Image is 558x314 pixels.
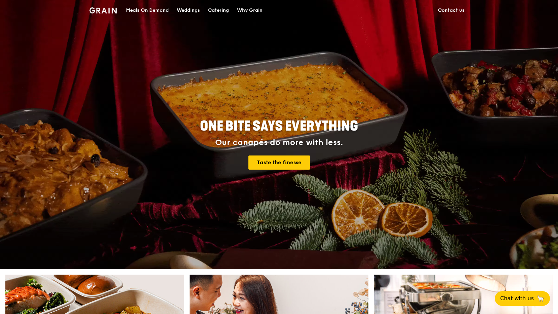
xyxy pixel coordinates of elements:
button: Chat with us🦙 [495,291,550,306]
a: Contact us [434,0,469,21]
a: Weddings [173,0,204,21]
div: Why Grain [237,0,263,21]
a: Taste the finesse [248,155,310,170]
a: Why Grain [233,0,267,21]
img: Grain [89,7,117,13]
div: Catering [208,0,229,21]
span: Chat with us [500,294,534,303]
div: Meals On Demand [126,0,169,21]
span: ONE BITE SAYS EVERYTHING [200,118,358,134]
div: Our canapés do more with less. [158,138,400,147]
span: 🦙 [536,294,545,303]
a: Catering [204,0,233,21]
div: Weddings [177,0,200,21]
